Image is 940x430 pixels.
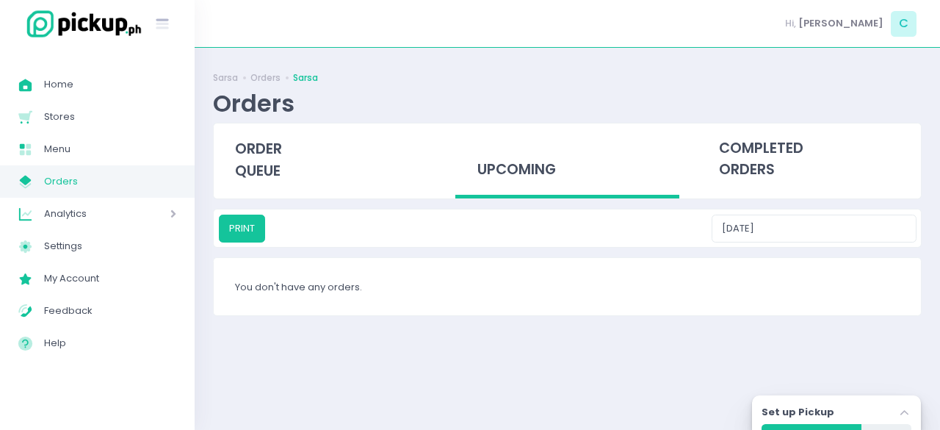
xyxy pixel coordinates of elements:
span: Help [44,334,176,353]
span: order queue [235,139,282,181]
div: upcoming [455,123,679,199]
span: Hi, [785,16,796,31]
a: Orders [250,71,281,85]
a: Sarsa [293,71,318,85]
div: Orders [213,89,294,118]
span: [PERSON_NAME] [798,16,883,31]
span: Feedback [44,301,176,320]
span: Orders [44,172,176,191]
span: C [891,11,916,37]
span: Stores [44,107,176,126]
span: Menu [44,140,176,159]
button: PRINT [219,215,265,243]
span: Analytics [44,204,129,223]
label: Set up Pickup [762,405,834,420]
span: My Account [44,269,176,288]
span: Home [44,75,176,94]
img: logo [18,8,143,40]
div: You don't have any orders. [214,258,921,315]
div: completed orders [698,123,921,196]
span: Settings [44,237,176,256]
a: Sarsa [213,71,238,85]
